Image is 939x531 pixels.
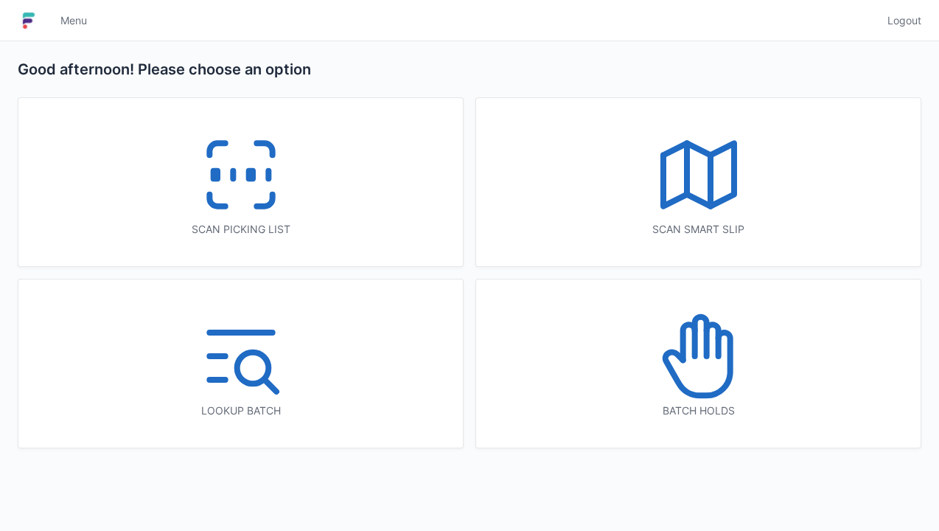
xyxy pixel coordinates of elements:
[60,13,87,28] span: Menu
[52,7,96,34] a: Menu
[48,403,433,418] div: Lookup batch
[18,97,464,267] a: Scan picking list
[475,97,921,267] a: Scan smart slip
[18,9,40,32] img: logo-small.jpg
[48,222,433,237] div: Scan picking list
[879,7,921,34] a: Logout
[887,13,921,28] span: Logout
[18,59,921,80] h2: Good afternoon! Please choose an option
[506,222,891,237] div: Scan smart slip
[18,279,464,448] a: Lookup batch
[506,403,891,418] div: Batch holds
[475,279,921,448] a: Batch holds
